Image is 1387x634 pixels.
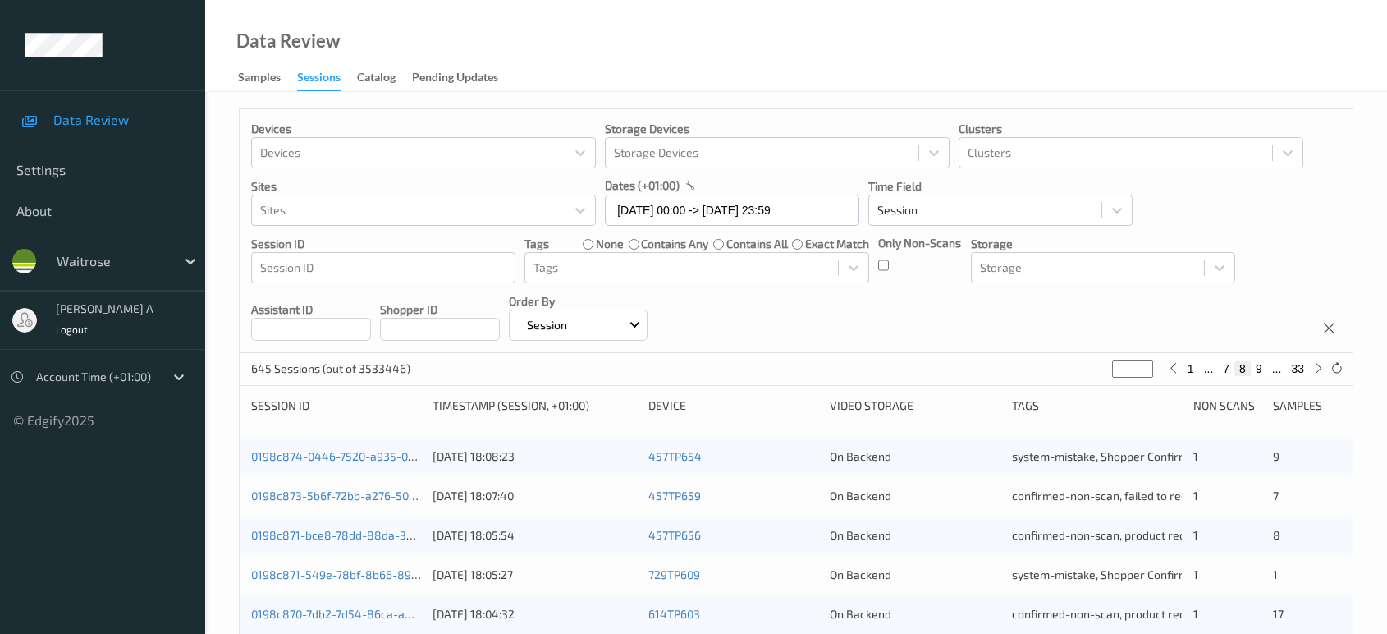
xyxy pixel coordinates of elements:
[251,236,515,252] p: Session ID
[251,449,480,463] a: 0198c874-0446-7520-a935-0c4ed86273b6
[433,527,637,544] div: [DATE] 18:05:54
[1267,361,1287,376] button: ...
[521,317,573,333] p: Session
[380,301,500,318] p: Shopper ID
[830,606,1000,623] div: On Backend
[1193,489,1198,503] span: 1
[648,607,700,621] a: 614TP603
[1273,397,1341,414] div: Samples
[1012,567,1292,581] span: system-mistake, Shopper Confirmed, Unusual-Activity
[1286,361,1309,376] button: 33
[509,293,648,310] p: Order By
[1012,449,1386,463] span: system-mistake, Shopper Confirmed, Unusual-Activity, Picklist item alert
[297,69,341,91] div: Sessions
[596,236,624,252] label: none
[1183,361,1199,376] button: 1
[433,397,637,414] div: Timestamp (Session, +01:00)
[238,69,281,90] div: Samples
[1273,607,1284,621] span: 17
[1193,607,1198,621] span: 1
[251,121,596,137] p: Devices
[236,33,340,49] div: Data Review
[1273,567,1278,581] span: 1
[412,69,498,90] div: Pending Updates
[251,178,596,195] p: Sites
[971,236,1235,252] p: Storage
[1193,528,1198,542] span: 1
[726,236,788,252] label: contains all
[805,236,869,252] label: exact match
[605,177,680,194] p: dates (+01:00)
[959,121,1303,137] p: Clusters
[1012,489,1312,503] span: confirmed-non-scan, failed to recover, Assistant Rejected
[251,361,410,377] p: 645 Sessions (out of 3533446)
[1273,449,1279,463] span: 9
[641,236,708,252] label: contains any
[1234,361,1251,376] button: 8
[830,488,1000,504] div: On Backend
[251,301,371,318] p: Assistant ID
[357,69,396,90] div: Catalog
[251,489,474,503] a: 0198c873-5b6f-72bb-a276-50b73138e224
[1193,397,1261,414] div: Non Scans
[648,489,701,503] a: 457TP659
[648,449,702,463] a: 457TP654
[605,121,950,137] p: Storage Devices
[433,567,637,583] div: [DATE] 18:05:27
[297,67,357,91] a: Sessions
[412,67,515,90] a: Pending Updates
[433,448,637,465] div: [DATE] 18:08:23
[1273,489,1279,503] span: 7
[1273,528,1280,542] span: 8
[830,448,1000,465] div: On Backend
[830,567,1000,583] div: On Backend
[868,178,1133,195] p: Time Field
[251,397,421,414] div: Session ID
[1012,397,1182,414] div: Tags
[830,527,1000,544] div: On Backend
[830,397,1000,414] div: Video Storage
[524,236,549,252] p: Tags
[648,528,701,542] a: 457TP656
[251,567,474,581] a: 0198c871-549e-78bf-8b66-89b4cb9533f7
[878,235,961,251] p: Only Non-Scans
[433,606,637,623] div: [DATE] 18:04:32
[251,528,475,542] a: 0198c871-bce8-78dd-88da-3deddd747af0
[648,397,818,414] div: Device
[251,607,475,621] a: 0198c870-7db2-7d54-86ca-a8fbbd62c9a4
[1193,449,1198,463] span: 1
[648,567,700,581] a: 729TP609
[238,67,297,90] a: Samples
[433,488,637,504] div: [DATE] 18:07:40
[1199,361,1219,376] button: ...
[1193,567,1198,581] span: 1
[1251,361,1267,376] button: 9
[1218,361,1234,376] button: 7
[357,67,412,90] a: Catalog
